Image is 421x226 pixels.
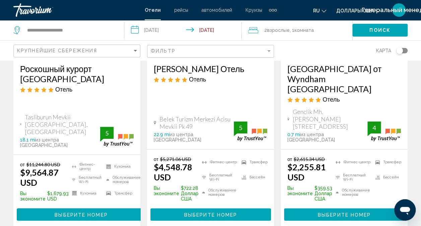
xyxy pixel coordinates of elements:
ins: $9,564.87 USD [20,167,59,187]
font: Кухонька [114,164,131,169]
a: Круизы [245,7,262,13]
img: trustyou-badge.svg [234,121,267,141]
a: Выберите номер [284,210,405,217]
font: Трансфер [114,191,132,195]
a: рейсы [174,7,188,13]
font: , 1 [290,27,294,33]
font: Бассейн [383,175,399,179]
div: 5-звездочный отель [20,86,134,93]
font: Фитнес-центр [79,162,103,171]
del: $5,271.06 USD [160,156,191,162]
button: Путешественники: 2 взрослых, 0 детей [241,20,352,40]
font: $722.28 Доллар США [181,185,199,202]
span: 22.9 mi [154,132,170,137]
span: ru [313,8,320,13]
button: Пользовательское меню [390,3,408,17]
font: Трансфер [250,160,268,164]
span: Belek Turizm Merkezi Acisu Mevkii Pk 49 [159,115,234,130]
div: 5-звездочный отель [154,75,267,83]
img: trustyou-badge.svg [100,127,134,147]
button: Дата заезда: 22 августа 2025 г. Дата выезда: 1 сентября 2025 г. [124,20,242,40]
font: $359.53 Доллар США [314,185,332,202]
font: 2 [264,27,267,33]
a: [GEOGRAPHIC_DATA] от Wyndham [GEOGRAPHIC_DATA] [287,64,401,94]
ins: $4,548.78 USD [154,162,192,182]
button: Изменение языка [313,6,326,15]
div: 4 [367,124,381,132]
font: Кухонька [80,191,96,195]
mat-select: Сортировать по [17,48,138,54]
font: Обслуживание номеров [342,188,372,197]
span: Вы экономите [20,191,46,202]
span: от [20,162,25,167]
font: $1,679.93 USD [47,191,69,202]
button: Выберите номер [17,208,146,221]
button: Изменить валюту [336,6,380,15]
span: 0.7 mi [287,132,300,137]
span: от [287,156,292,162]
font: Бесплатный Wi-Fi [79,175,103,184]
div: 5 [234,124,247,132]
font: Бассейн [250,175,265,179]
span: Взрослые [267,27,290,33]
ins: $2,255.81 USD [287,162,326,182]
button: Фильтр [147,45,274,58]
a: Выберите номер [150,210,271,217]
a: Роскошный курорт [GEOGRAPHIC_DATA] [20,64,134,84]
iframe: Кнопка запуска окна обмена сообщениями [394,199,416,221]
span: Доллары США [336,8,374,13]
span: Вы экономите [154,185,179,202]
span: 18.1 mi [20,137,36,143]
span: из центра [GEOGRAPHIC_DATA] [287,132,335,143]
span: от [154,156,158,162]
span: Фильтр [151,48,176,54]
div: 5-звездочный отель [287,96,401,103]
span: Вы экономите [287,185,313,202]
span: Поиск [369,28,391,33]
a: Травориум [13,3,138,17]
font: Фитнес-центр [344,160,370,164]
span: Отель [189,75,206,83]
button: Выберите номер [150,208,271,221]
a: Отели [145,7,161,13]
span: Крупнейшие сбережения [17,48,97,53]
span: Отель [323,96,340,103]
button: Выберите номер [284,208,405,221]
span: Отель [55,86,72,93]
span: из центра [GEOGRAPHIC_DATA] [20,137,68,148]
img: trustyou-badge.svg [367,121,401,141]
span: Tasliburun Mevkii [GEOGRAPHIC_DATA], [GEOGRAPHIC_DATA] [25,113,100,135]
a: автомобилей [202,7,232,13]
a: Выберите номер [17,210,146,217]
a: [PERSON_NAME] Отель [154,64,267,74]
span: Комната [294,27,314,33]
span: Выберите номер [318,212,371,217]
font: Бесплатный Wi-Fi [343,173,372,182]
del: $2,615.34 USD [294,156,325,162]
font: Фитнес-центр [210,160,237,164]
div: 5 [100,129,114,137]
font: Бесплатный Wi-Fi [209,173,238,182]
font: Обслуживание номеров [208,188,238,197]
span: Genclik Mh. [PERSON_NAME][STREET_ADDRESS] [293,108,367,130]
font: Обслуживание номеров [113,175,142,184]
del: $11,244.80 USD [26,162,60,167]
span: Выберите номер [55,212,108,217]
button: Поиск [352,24,408,36]
button: Дополнительные элементы навигации [269,5,277,15]
span: Выберите номер [184,212,237,217]
span: из центра [GEOGRAPHIC_DATA] [154,132,201,143]
button: Переключить карту [391,48,408,54]
font: Трансфер [383,160,401,164]
span: карта [376,46,391,55]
